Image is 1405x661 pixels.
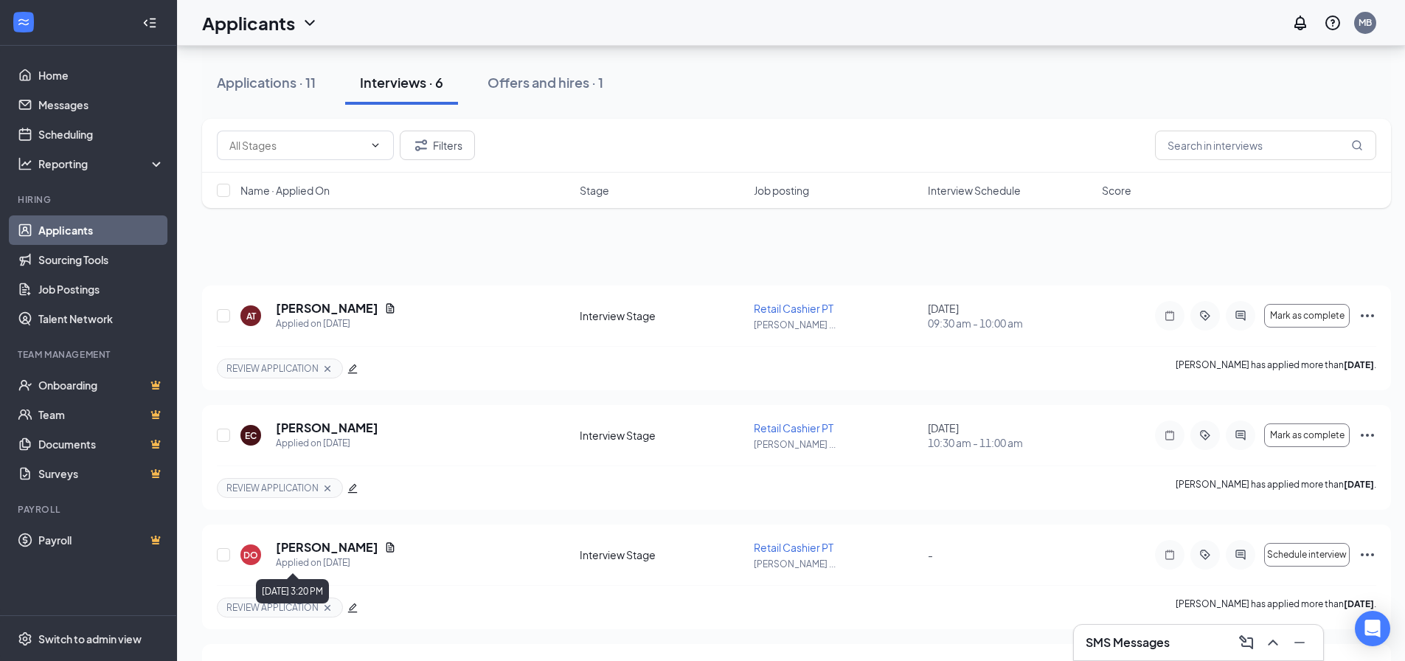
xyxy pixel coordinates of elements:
span: Score [1102,183,1131,198]
span: 10:30 am - 11:00 am [928,435,1093,450]
h3: SMS Messages [1086,634,1170,651]
b: [DATE] [1344,359,1374,370]
span: 09:30 am - 10:00 am [928,316,1093,330]
svg: ChevronUp [1264,634,1282,651]
div: Switch to admin view [38,631,142,646]
span: REVIEW APPLICATION [226,362,319,375]
span: edit [347,364,358,374]
a: PayrollCrown [38,525,164,555]
div: Applied on [DATE] [276,316,396,331]
button: ComposeMessage [1235,631,1258,654]
div: [DATE] 3:20 PM [256,579,329,603]
div: Offers and hires · 1 [488,73,603,91]
svg: Ellipses [1359,546,1376,564]
svg: Note [1161,310,1179,322]
span: Retail Cashier PT [754,541,833,554]
svg: QuestionInfo [1324,14,1342,32]
svg: Cross [322,602,333,614]
a: Messages [38,90,164,120]
span: REVIEW APPLICATION [226,482,319,494]
a: Scheduling [38,120,164,149]
b: [DATE] [1344,598,1374,609]
svg: Document [384,302,396,314]
svg: Note [1161,429,1179,441]
div: Interviews · 6 [360,73,443,91]
div: DO [243,549,258,561]
svg: Filter [412,136,430,154]
div: [DATE] [928,421,1093,450]
svg: Collapse [142,15,157,30]
svg: WorkstreamLogo [16,15,31,30]
h5: [PERSON_NAME] [276,539,378,556]
p: [PERSON_NAME] ... [754,438,919,451]
div: Applications · 11 [217,73,316,91]
a: Home [38,60,164,90]
span: Mark as complete [1270,311,1345,321]
svg: Ellipses [1359,307,1376,325]
div: Team Management [18,348,162,361]
span: edit [347,603,358,613]
div: [DATE] [928,301,1093,330]
a: Talent Network [38,304,164,333]
span: Retail Cashier PT [754,302,833,315]
p: [PERSON_NAME] has applied more than . [1176,359,1376,378]
svg: Cross [322,363,333,375]
a: TeamCrown [38,400,164,429]
b: [DATE] [1344,479,1374,490]
button: Mark as complete [1264,304,1350,328]
span: Stage [580,183,609,198]
a: Applicants [38,215,164,245]
svg: ActiveTag [1196,429,1214,441]
svg: ActiveTag [1196,310,1214,322]
a: DocumentsCrown [38,429,164,459]
svg: ActiveChat [1232,549,1249,561]
button: Minimize [1288,631,1311,654]
button: ChevronUp [1261,631,1285,654]
a: OnboardingCrown [38,370,164,400]
svg: ChevronDown [370,139,381,151]
span: REVIEW APPLICATION [226,601,319,614]
span: Schedule interview [1267,550,1347,560]
button: Schedule interview [1264,543,1350,567]
a: SurveysCrown [38,459,164,488]
svg: Note [1161,549,1179,561]
svg: ActiveTag [1196,549,1214,561]
button: Filter Filters [400,131,475,160]
span: Interview Schedule [928,183,1021,198]
span: Job posting [754,183,809,198]
h5: [PERSON_NAME] [276,420,378,436]
p: [PERSON_NAME] ... [754,319,919,331]
div: Reporting [38,156,165,171]
svg: Settings [18,631,32,646]
div: EC [245,429,257,442]
svg: Ellipses [1359,426,1376,444]
svg: ChevronDown [301,14,319,32]
div: Interview Stage [580,308,745,323]
div: AT [246,310,256,322]
input: Search in interviews [1155,131,1376,160]
div: Applied on [DATE] [276,556,396,570]
svg: ComposeMessage [1238,634,1255,651]
span: Name · Applied On [240,183,330,198]
span: edit [347,483,358,494]
div: Hiring [18,193,162,206]
p: [PERSON_NAME] has applied more than . [1176,478,1376,498]
svg: Analysis [18,156,32,171]
p: [PERSON_NAME] ... [754,558,919,570]
svg: Document [384,541,396,553]
div: Open Intercom Messenger [1355,611,1390,646]
span: - [928,548,933,561]
span: Mark as complete [1270,430,1345,440]
span: Retail Cashier PT [754,421,833,435]
button: Mark as complete [1264,423,1350,447]
div: Interview Stage [580,428,745,443]
div: MB [1359,16,1372,29]
div: Interview Stage [580,547,745,562]
svg: ActiveChat [1232,310,1249,322]
svg: Minimize [1291,634,1308,651]
input: All Stages [229,137,364,153]
svg: Notifications [1291,14,1309,32]
a: Sourcing Tools [38,245,164,274]
h5: [PERSON_NAME] [276,300,378,316]
h1: Applicants [202,10,295,35]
